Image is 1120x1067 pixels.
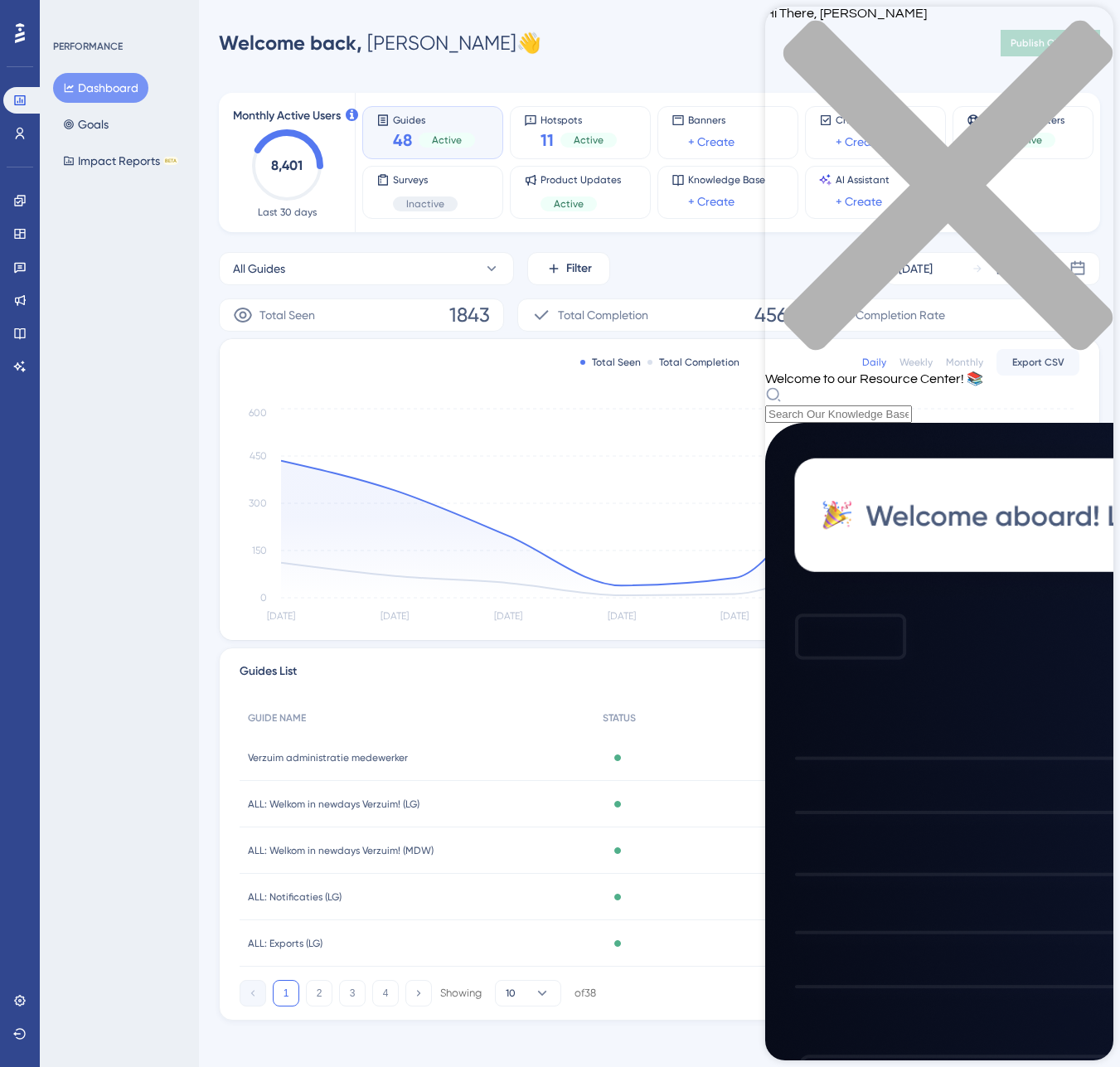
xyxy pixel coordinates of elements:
[580,356,641,369] div: Total Seen
[432,133,462,147] span: Active
[5,10,35,40] img: launcher-image-alternative-text
[219,30,541,56] div: [PERSON_NAME] 👋
[575,986,596,1001] div: of 38
[688,132,735,152] a: + Create
[258,206,317,219] span: Last 30 days
[440,986,482,1001] div: Showing
[541,173,621,187] span: Product Updates
[754,302,788,328] span: 456
[381,610,409,622] tspan: [DATE]
[574,133,604,147] span: Active
[494,610,522,622] tspan: [DATE]
[273,980,299,1006] button: 1
[541,129,554,152] span: 11
[506,987,516,1000] span: 10
[53,109,119,139] button: Goals
[558,305,648,325] span: Total Completion
[372,980,399,1006] button: 4
[248,751,408,764] span: Verzuim administratie medewerker
[39,4,104,24] span: Need Help?
[688,173,765,187] span: Knowledge Base
[163,157,178,165] div: BETA
[250,450,267,462] tspan: 450
[240,662,297,688] span: Guides List
[541,114,617,125] span: Hotspots
[608,610,636,622] tspan: [DATE]
[566,259,592,279] span: Filter
[248,711,306,725] span: GUIDE NAME
[306,980,332,1006] button: 2
[554,197,584,211] span: Active
[233,259,285,279] span: All Guides
[393,173,458,187] span: Surveys
[219,252,514,285] button: All Guides
[688,114,735,127] span: Banners
[248,844,434,857] span: ALL: Welkom in newdays Verzuim! (MDW)
[219,31,362,55] span: Welcome back,
[115,8,120,22] div: 1
[249,497,267,509] tspan: 300
[688,192,735,211] a: + Create
[53,146,188,176] button: Impact ReportsBETA
[393,114,475,125] span: Guides
[248,798,419,811] span: ALL: Welkom in newdays Verzuim! (LG)
[495,980,561,1006] button: 10
[260,592,267,604] tspan: 0
[647,356,739,369] div: Total Completion
[393,129,412,152] span: 48
[248,890,342,904] span: ALL: Notificaties (LG)
[406,197,444,211] span: Inactive
[233,106,341,126] span: Monthly Active Users
[271,158,303,173] text: 8,401
[603,711,636,725] span: STATUS
[252,545,267,556] tspan: 150
[248,937,322,950] span: ALL: Exports (LG)
[527,252,610,285] button: Filter
[267,610,295,622] tspan: [DATE]
[249,407,267,419] tspan: 600
[720,610,749,622] tspan: [DATE]
[339,980,366,1006] button: 3
[53,73,148,103] button: Dashboard
[259,305,315,325] span: Total Seen
[53,40,123,53] div: PERFORMANCE
[449,302,490,328] span: 1843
